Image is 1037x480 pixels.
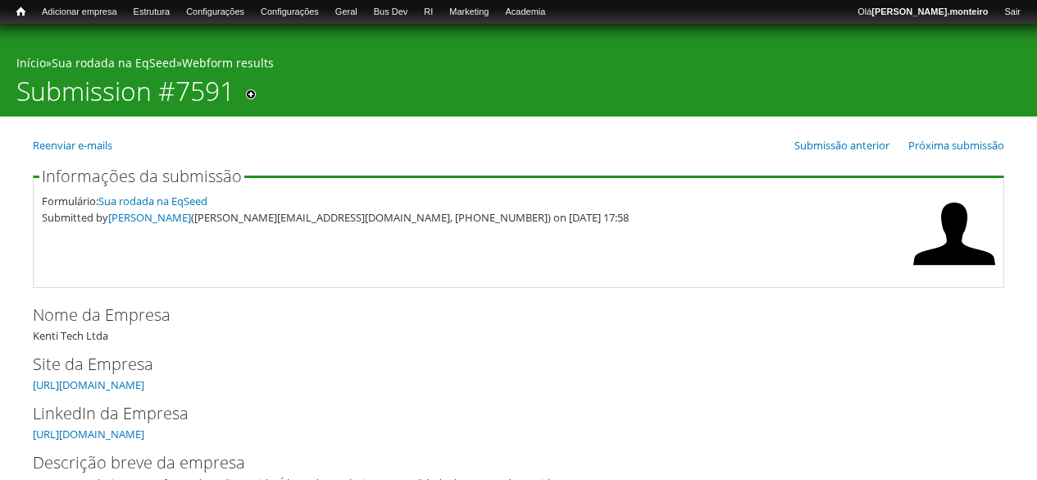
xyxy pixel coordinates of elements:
a: Configurações [252,4,327,21]
a: [URL][DOMAIN_NAME] [33,427,144,441]
a: Reenviar e-mails [33,138,112,153]
label: Nome da Empresa [33,303,977,327]
div: Formulário: [42,193,905,209]
a: Webform results [182,55,274,71]
div: Submitted by ([PERSON_NAME][EMAIL_ADDRESS][DOMAIN_NAME], [PHONE_NUMBER]) on [DATE] 17:58 [42,209,905,226]
a: [PERSON_NAME] [108,210,191,225]
a: Configurações [178,4,252,21]
a: Academia [497,4,553,21]
a: Sair [996,4,1029,21]
a: Submissão anterior [794,138,889,153]
a: Próxima submissão [908,138,1004,153]
a: Olá[PERSON_NAME].monteiro [849,4,996,21]
a: Geral [327,4,366,21]
label: LinkedIn da Empresa [33,401,977,426]
a: Sua rodada na EqSeed [52,55,176,71]
a: Estrutura [125,4,179,21]
a: [URL][DOMAIN_NAME] [33,377,144,392]
legend: Informações da submissão [39,168,244,185]
div: Kenti Tech Ltda [33,303,1004,344]
span: Início [16,6,25,17]
a: RI [416,4,441,21]
a: Bus Dev [366,4,416,21]
a: Início [8,4,34,20]
strong: [PERSON_NAME].monteiro [871,7,988,16]
label: Site da Empresa [33,352,977,377]
a: Ver perfil do usuário. [913,263,995,278]
label: Descrição breve da empresa [33,450,977,475]
a: Início [16,55,46,71]
img: Foto de Armando Pompeu [913,193,995,275]
a: Sua rodada na EqSeed [98,194,207,208]
a: Adicionar empresa [34,4,125,21]
h1: Submission #7591 [16,75,234,117]
a: Marketing [441,4,497,21]
div: » » [16,55,1021,75]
